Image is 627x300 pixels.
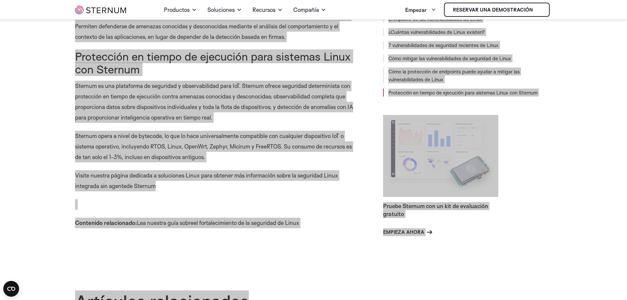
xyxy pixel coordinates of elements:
font: Compañía [293,6,319,13]
font: Lea nuestra guía sobre [137,219,194,226]
a: Protección en tiempo de ejecución para sistemas Linux con Sternum [388,90,537,96]
a: Visite nuestra página dedicada a soluciones Linux para obtener más información sobre la seguridad... [75,172,338,189]
font: Reservar una demostración [453,7,533,13]
font: Contenido relacionado: [75,219,137,226]
a: Empieza ahora [383,228,432,236]
font: Las soluciones RASP ofrecen la ventaja de proteger las aplicaciones sin necesidad de modificar el... [75,12,350,40]
img: Pruebe Sternum con un kit de evaluación gratuito [383,115,498,197]
font: Empezar [405,7,427,13]
a: Empezar [405,3,436,16]
a: Cómo la protección de endpoints puede ayudar a mitigar las vulnerabilidades de Linux [388,68,520,83]
font: Productos [164,6,190,13]
font: Soluciones [207,6,235,13]
img: esternón iot [75,6,126,14]
font: Protección en tiempo de ejecución para sistemas Linux con Sternum [75,49,351,76]
a: ¿Cuántas vulnerabilidades de Linux existen? [388,29,485,35]
font: de Sternum [126,182,156,189]
a: Cómo mitigar las vulnerabilidades de seguridad de Linux [388,55,511,62]
font: Sternum opera a nivel de bytecode, lo que lo hace universalmente compatible con cualquier disposi... [75,132,352,160]
img: esternón iot [536,7,541,13]
button: Abrir el widget CMP [3,281,19,297]
a: Reservar una demostración [444,3,550,17]
a: 7 vulnerabilidades de seguridad recientes de Linux [388,42,499,48]
font: Sternum es una plataforma de seguridad y observabilidad para IoT. Sternum ofrece seguridad determ... [75,82,353,121]
a: el fortalecimiento de la seguridad de Linux [194,219,299,226]
font: Recursos [252,6,275,13]
a: Pruebe Sternum con un kit de evaluación gratuito [383,203,488,217]
font: Empieza ahora [383,229,424,235]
